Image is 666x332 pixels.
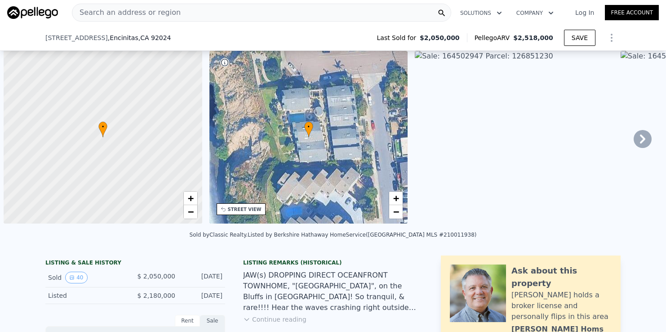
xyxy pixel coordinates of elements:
div: Sold by Classic Realty . [190,232,248,238]
div: • [98,121,107,137]
div: Listed [48,291,128,300]
span: , Encinitas [108,33,171,42]
button: SAVE [564,30,595,46]
span: • [98,123,107,131]
span: + [393,193,399,204]
span: Last Sold for [377,33,420,42]
div: Ask about this property [511,265,612,290]
div: JAW(s) DROPPING DIRECT OCEANFRONT TOWNHOME, "[GEOGRAPHIC_DATA]", on the Bluffs in [GEOGRAPHIC_DAT... [243,270,423,313]
button: View historical data [65,272,87,283]
button: Continue reading [243,315,306,324]
img: Sale: 164502947 Parcel: 126851230 [415,51,613,224]
span: − [187,206,193,217]
span: $2,518,000 [513,34,553,41]
div: Sold [48,272,128,283]
div: Rent [175,315,200,327]
div: Listing Remarks (Historical) [243,259,423,266]
div: [DATE] [182,272,222,283]
div: • [304,121,313,137]
button: Company [509,5,561,21]
span: $2,050,000 [420,33,460,42]
a: Free Account [605,5,659,20]
a: Log In [564,8,605,17]
span: [STREET_ADDRESS] [45,33,108,42]
a: Zoom out [184,205,197,219]
div: [DATE] [182,291,222,300]
a: Zoom in [389,192,403,205]
a: Zoom in [184,192,197,205]
button: Show Options [603,29,621,47]
span: $ 2,180,000 [137,292,175,299]
span: + [187,193,193,204]
span: $ 2,050,000 [137,273,175,280]
span: , CA 92024 [138,34,171,41]
span: Pellego ARV [475,33,514,42]
div: Sale [200,315,225,327]
div: Listed by Berkshire Hathaway HomeService ([GEOGRAPHIC_DATA] MLS #210011938) [248,232,476,238]
button: Solutions [453,5,509,21]
div: [PERSON_NAME] holds a broker license and personally flips in this area [511,290,612,322]
div: STREET VIEW [228,206,262,213]
span: − [393,206,399,217]
img: Pellego [7,6,58,19]
div: LISTING & SALE HISTORY [45,259,225,268]
span: Search an address or region [72,7,181,18]
span: • [304,123,313,131]
a: Zoom out [389,205,403,219]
